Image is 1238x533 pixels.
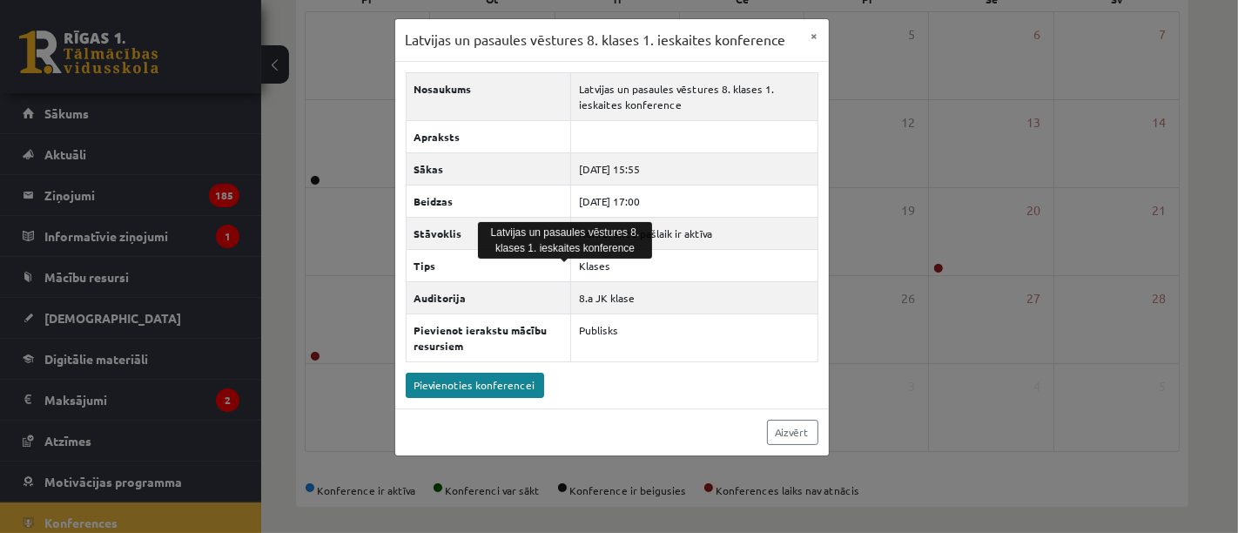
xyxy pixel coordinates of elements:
[801,19,829,52] button: ×
[406,120,570,152] th: Apraksts
[767,420,818,445] a: Aizvērt
[478,222,652,259] div: Latvijas un pasaules vēstures 8. klases 1. ieskaites konference
[570,72,817,120] td: Latvijas un pasaules vēstures 8. klases 1. ieskaites konference
[570,185,817,217] td: [DATE] 17:00
[406,314,570,361] th: Pievienot ierakstu mācību resursiem
[570,314,817,361] td: Publisks
[406,72,570,120] th: Nosaukums
[406,217,570,249] th: Stāvoklis
[406,30,786,51] h3: Latvijas un pasaules vēstures 8. klases 1. ieskaites konference
[406,185,570,217] th: Beidzas
[570,152,817,185] td: [DATE] 15:55
[570,281,817,314] td: 8.a JK klase
[406,281,570,314] th: Auditorija
[570,217,817,249] td: Konference pašlaik ir aktīva
[406,249,570,281] th: Tips
[406,152,570,185] th: Sākas
[570,249,817,281] td: Klases
[406,373,544,398] a: Pievienoties konferencei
